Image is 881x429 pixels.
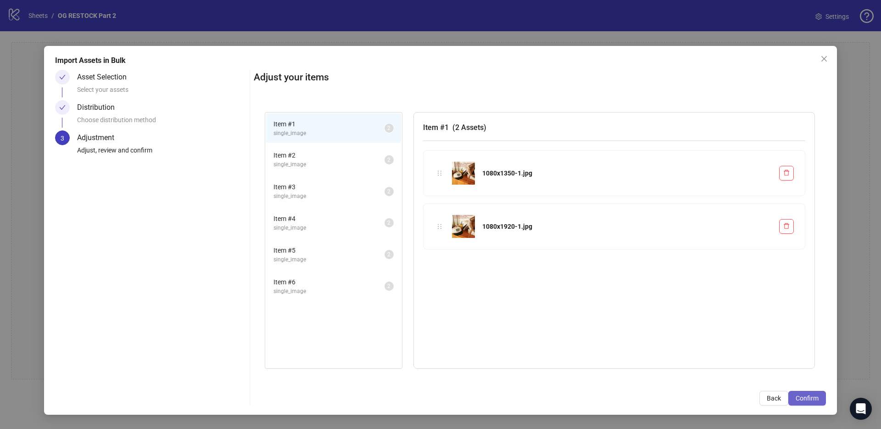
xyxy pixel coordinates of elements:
span: single_image [273,224,385,232]
div: Import Assets in Bulk [55,55,826,66]
div: Adjust, review and confirm [77,145,246,161]
div: Select your assets [77,85,246,100]
span: single_image [273,192,385,201]
img: 1080x1350-1.jpg [452,162,475,185]
div: Asset Selection [77,70,134,85]
span: single_image [273,255,385,264]
span: delete [783,169,790,176]
span: single_image [273,160,385,169]
button: Back [759,391,788,406]
sup: 2 [385,155,394,164]
span: check [59,74,66,80]
div: Choose distribution method [77,115,246,130]
span: 2 [387,188,390,195]
button: Confirm [788,391,826,406]
div: Open Intercom Messenger [850,398,872,420]
div: holder [435,168,445,178]
span: 2 [387,125,390,131]
span: 3 [61,135,64,142]
span: 2 [387,251,390,258]
span: Back [767,395,781,402]
div: holder [435,221,445,231]
span: 2 [387,220,390,226]
span: ( 2 Assets ) [452,123,486,132]
span: Confirm [796,395,819,402]
sup: 2 [385,282,394,291]
span: single_image [273,129,385,138]
sup: 2 [385,250,394,259]
span: 2 [387,283,390,289]
span: Item # 1 [273,119,385,129]
span: 2 [387,157,390,163]
button: Delete [779,166,794,181]
span: close [820,55,828,62]
span: delete [783,223,790,229]
img: 1080x1920-1.jpg [452,215,475,238]
button: Delete [779,219,794,234]
sup: 2 [385,124,394,133]
span: holder [436,170,443,176]
span: holder [436,223,443,230]
span: Item # 5 [273,245,385,255]
span: single_image [273,287,385,296]
h2: Adjust your items [254,70,826,85]
h3: Item # 1 [423,122,805,133]
div: 1080x1350-1.jpg [482,168,772,178]
span: Item # 2 [273,150,385,160]
sup: 2 [385,218,394,227]
span: Item # 6 [273,277,385,287]
span: Item # 3 [273,182,385,192]
div: Adjustment [77,130,122,145]
sup: 2 [385,187,394,196]
span: check [59,104,66,111]
div: Distribution [77,100,122,115]
span: Item # 4 [273,214,385,224]
button: Close [817,51,831,66]
div: 1080x1920-1.jpg [482,221,772,231]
